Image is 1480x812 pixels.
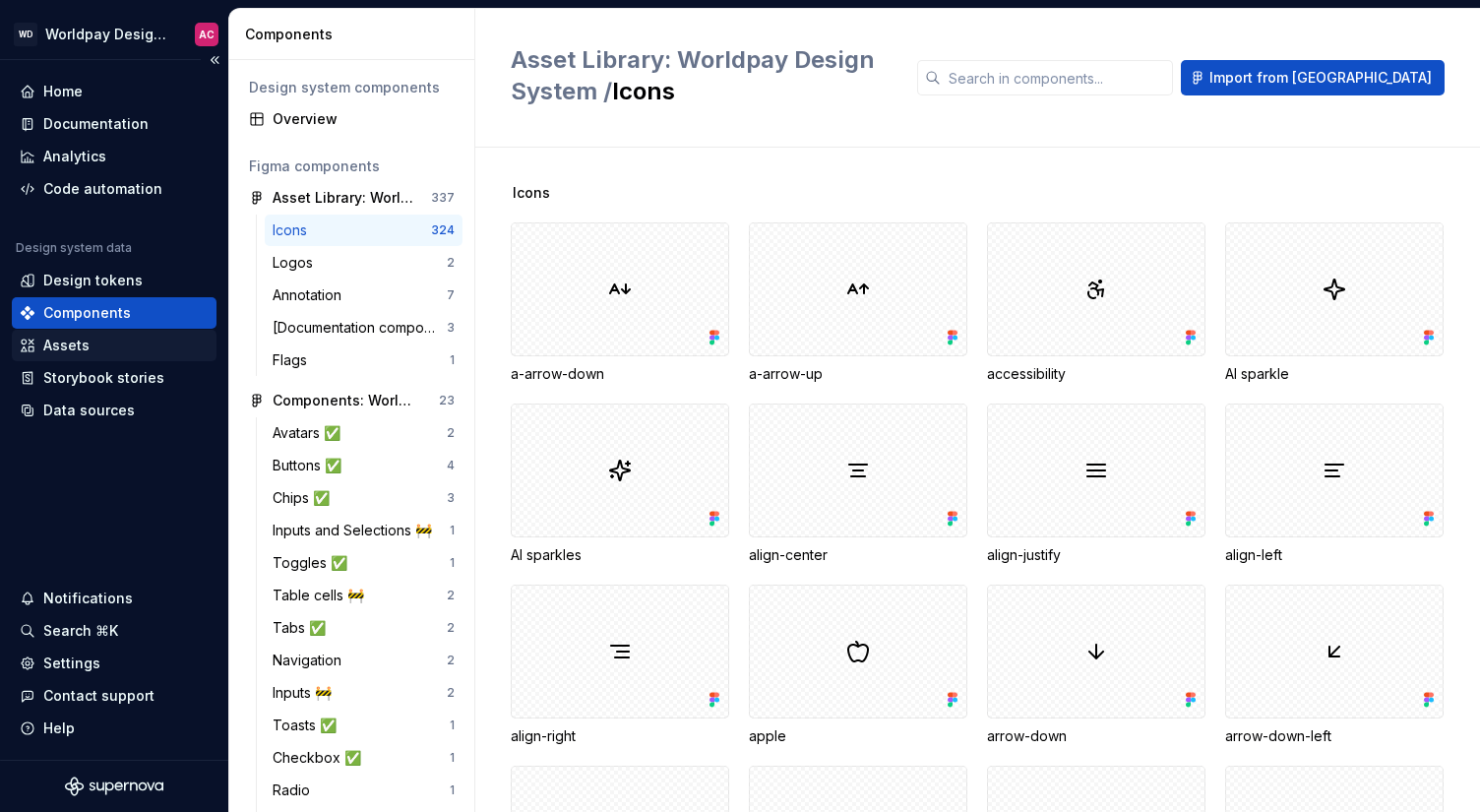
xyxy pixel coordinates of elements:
[447,620,455,636] div: 2
[450,523,455,538] div: 1
[511,364,729,384] div: a-arrow-down
[12,713,216,744] button: Help
[273,586,372,605] div: Table cells 🚧
[447,425,455,441] div: 2
[265,247,462,279] a: Logos2
[12,330,216,361] a: Assets
[273,748,369,768] div: Checkbox ✅
[265,417,462,449] a: Avatars ✅2
[249,156,455,176] div: Figma components
[511,45,875,105] span: Asset Library: Worldpay Design System /
[1225,585,1444,746] div: arrow-down-left
[265,775,462,806] a: Radio1
[450,718,455,733] div: 1
[43,271,143,290] div: Design tokens
[265,547,462,579] a: Toggles ✅1
[265,612,462,644] a: Tabs ✅2
[447,255,455,271] div: 2
[45,25,171,44] div: Worldpay Design System
[43,179,162,199] div: Code automation
[12,648,216,679] a: Settings
[43,82,83,101] div: Home
[447,458,455,473] div: 4
[265,580,462,611] a: Table cells 🚧2
[749,726,967,746] div: apple
[987,404,1205,565] div: align-justify
[273,683,339,703] div: Inputs 🚧
[43,401,135,420] div: Data sources
[987,585,1205,746] div: arrow-down
[273,618,334,638] div: Tabs ✅
[241,103,462,135] a: Overview
[273,521,440,540] div: Inputs and Selections 🚧
[241,182,462,214] a: Asset Library: Worldpay Design System337
[43,147,106,166] div: Analytics
[241,385,462,416] a: Components: Worldpay Design System23
[450,750,455,766] div: 1
[749,364,967,384] div: a-arrow-up
[12,680,216,712] button: Contact support
[987,726,1205,746] div: arrow-down
[749,585,967,746] div: apple
[511,726,729,746] div: align-right
[511,404,729,565] div: AI sparkles
[43,336,90,355] div: Assets
[439,393,455,408] div: 23
[43,621,118,641] div: Search ⌘K
[201,46,228,74] button: Collapse sidebar
[273,253,321,273] div: Logos
[4,13,224,55] button: WDWorldpay Design SystemAC
[1225,222,1444,384] div: AI sparkle
[43,368,164,388] div: Storybook stories
[273,220,315,240] div: Icons
[511,545,729,565] div: AI sparkles
[265,344,462,376] a: Flags1
[431,222,455,238] div: 324
[749,404,967,565] div: align-center
[265,742,462,774] a: Checkbox ✅1
[265,710,462,741] a: Toasts ✅1
[12,583,216,614] button: Notifications
[12,395,216,426] a: Data sources
[265,280,462,311] a: Annotation7
[43,303,131,323] div: Components
[43,114,149,134] div: Documentation
[273,456,349,475] div: Buttons ✅
[447,653,455,668] div: 2
[450,782,455,798] div: 1
[43,718,75,738] div: Help
[273,188,419,208] div: Asset Library: Worldpay Design System
[1181,60,1445,95] button: Import from [GEOGRAPHIC_DATA]
[43,686,154,706] div: Contact support
[447,320,455,336] div: 3
[265,482,462,514] a: Chips ✅3
[273,423,348,443] div: Avatars ✅
[12,141,216,172] a: Analytics
[12,297,216,329] a: Components
[447,588,455,603] div: 2
[749,222,967,384] div: a-arrow-up
[447,490,455,506] div: 3
[12,362,216,394] a: Storybook stories
[12,615,216,647] button: Search ⌘K
[43,654,100,673] div: Settings
[265,312,462,344] a: [Documentation components]3
[245,25,466,44] div: Components
[513,183,550,203] span: Icons
[265,215,462,246] a: Icons324
[265,515,462,546] a: Inputs and Selections 🚧1
[511,44,894,107] h2: Icons
[987,222,1205,384] div: accessibility
[43,589,133,608] div: Notifications
[273,391,419,410] div: Components: Worldpay Design System
[1225,404,1444,565] div: align-left
[511,585,729,746] div: align-right
[273,350,315,370] div: Flags
[1225,545,1444,565] div: align-left
[16,240,132,256] div: Design system data
[511,222,729,384] div: a-arrow-down
[1225,364,1444,384] div: AI sparkle
[987,364,1205,384] div: accessibility
[450,352,455,368] div: 1
[273,553,355,573] div: Toggles ✅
